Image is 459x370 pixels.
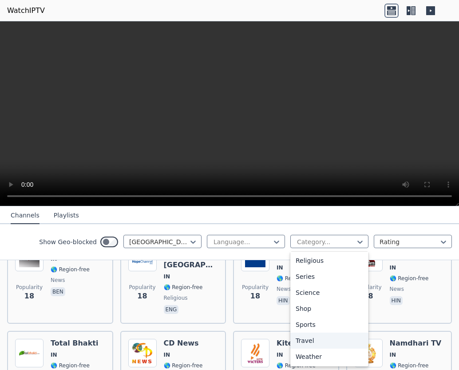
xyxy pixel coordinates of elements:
span: IN [390,351,396,358]
span: Popularity [242,284,269,291]
span: 🌎 Region-free [51,266,90,273]
span: IN [164,273,170,280]
p: ben [51,287,65,296]
button: Channels [11,207,40,224]
img: Total Bhakti [15,339,44,367]
span: 🌎 Region-free [164,284,203,291]
div: Weather [290,349,368,365]
span: IN [390,264,396,271]
h6: Kite Victers [277,339,323,348]
h6: CD News [164,339,203,348]
span: news [390,286,404,293]
img: CD News [128,339,157,367]
p: hin [277,296,290,305]
span: Popularity [16,284,43,291]
span: 🌎 Region-free [277,362,316,369]
span: IN [164,351,170,358]
div: Shop [290,301,368,317]
span: 18 [24,291,34,302]
div: Science [290,285,368,301]
span: 🌎 Region-free [164,362,203,369]
span: IN [277,264,283,271]
img: Kite Victers [241,339,269,367]
span: 🌎 Region-free [277,275,316,282]
div: Religious [290,253,368,269]
button: Playlists [54,207,79,224]
span: 18 [250,291,260,302]
div: Sports [290,317,368,333]
div: Travel [290,333,368,349]
label: Show Geo-blocked [39,237,97,246]
p: hin [390,296,403,305]
span: news [277,286,291,293]
span: 🌎 Region-free [390,275,429,282]
h6: Total Bhakti [51,339,98,348]
span: 🌎 Region-free [51,362,90,369]
h6: Namdhari TV [390,339,442,348]
span: Popularity [129,284,155,291]
p: eng [164,305,179,314]
span: religious [164,294,188,302]
span: news [51,277,65,284]
span: IN [277,351,283,358]
span: 🌎 Region-free [390,362,429,369]
span: IN [51,351,57,358]
div: Series [290,269,368,285]
a: WatchIPTV [7,5,45,16]
span: 18 [137,291,147,302]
